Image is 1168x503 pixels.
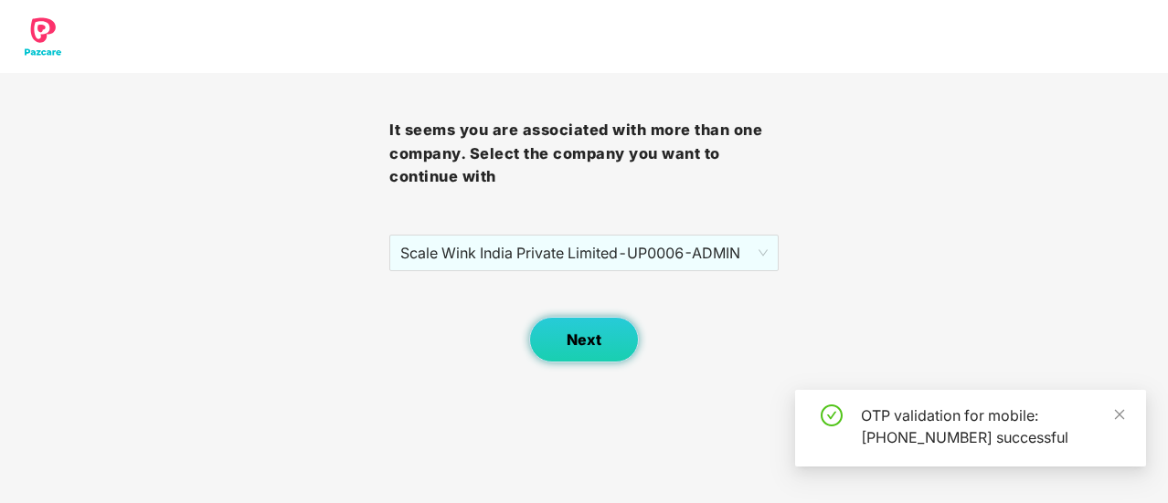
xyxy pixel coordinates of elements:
[529,317,639,362] button: Next
[400,236,768,270] span: Scale Wink India Private Limited - UP0006 - ADMIN
[861,404,1124,448] div: OTP validation for mobile: [PHONE_NUMBER] successful
[1113,408,1126,421] span: close
[389,119,779,189] h3: It seems you are associated with more than one company. Select the company you want to continue with
[821,404,843,426] span: check-circle
[567,331,601,349] span: Next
